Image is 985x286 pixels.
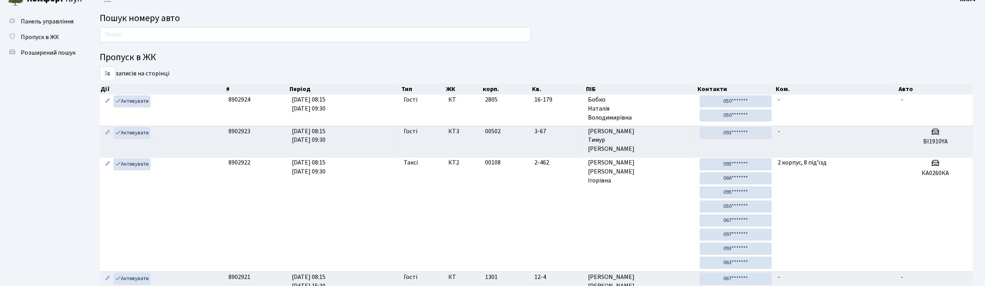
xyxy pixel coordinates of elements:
span: КТ [448,273,479,282]
a: Редагувати [103,273,112,285]
a: Пропуск в ЖК [4,29,82,45]
span: [DATE] 08:15 [DATE] 09:30 [292,158,325,176]
a: Активувати [113,95,151,107]
span: 16-179 [534,95,582,104]
span: 8902921 [228,273,250,281]
span: КТ3 [448,127,479,136]
th: # [225,84,289,95]
th: Ком. [775,84,898,95]
span: КТ2 [448,158,479,167]
span: Гості [404,95,417,104]
span: Гості [404,273,417,282]
span: Розширений пошук [21,48,75,57]
h5: КА0260КА [901,170,970,177]
span: 2 корпус, 8 під'їзд [778,158,827,167]
label: записів на сторінці [100,66,169,81]
span: 8902922 [228,158,250,167]
span: - [778,95,780,104]
span: 12-4 [534,273,582,282]
span: - [778,273,780,281]
th: Авто [898,84,974,95]
h5: BI1910YA [901,138,970,145]
span: КТ [448,95,479,104]
th: ЖК [445,84,482,95]
span: 2-462 [534,158,582,167]
span: [DATE] 08:15 [DATE] 09:30 [292,127,325,145]
span: Гості [404,127,417,136]
a: Редагувати [103,95,112,107]
a: Активувати [113,273,151,285]
span: 1301 [485,273,498,281]
span: [PERSON_NAME] Тимур [PERSON_NAME] [588,127,694,154]
span: [DATE] 08:15 [DATE] 09:30 [292,95,325,113]
span: Панель управління [21,17,74,26]
th: Контакти [697,84,775,95]
a: Редагувати [103,127,112,139]
a: Активувати [113,158,151,170]
a: Панель управління [4,14,82,29]
th: Період [289,84,401,95]
th: Дії [100,84,225,95]
span: 8902923 [228,127,250,136]
span: Бобко Наталія Володимирівна [588,95,694,122]
span: 00108 [485,158,501,167]
th: Кв. [532,84,585,95]
input: Пошук [100,27,531,42]
span: Пошук номеру авто [100,11,180,25]
span: - [778,127,780,136]
span: - [901,273,903,281]
span: 00502 [485,127,501,136]
span: 2805 [485,95,498,104]
span: - [901,95,903,104]
h4: Пропуск в ЖК [100,52,973,63]
select: записів на сторінці [100,66,115,81]
span: Пропуск в ЖК [21,33,59,41]
span: Таксі [404,158,418,167]
th: Тип [401,84,445,95]
a: Редагувати [103,158,112,170]
span: 3-67 [534,127,582,136]
span: [PERSON_NAME] [PERSON_NAME] Ігорівна [588,158,694,185]
th: корп. [482,84,532,95]
span: 8902924 [228,95,250,104]
th: ПІБ [585,84,697,95]
a: Активувати [113,127,151,139]
a: Розширений пошук [4,45,82,61]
